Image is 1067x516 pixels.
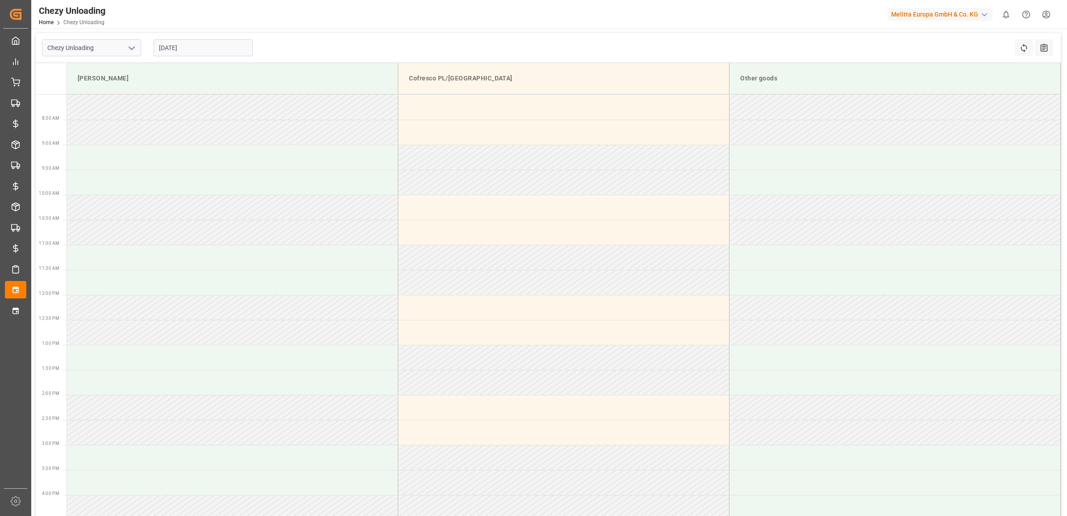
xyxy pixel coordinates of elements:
[888,6,996,23] button: Melitta Europa GmbH & Co. KG
[39,19,54,25] a: Home
[888,8,992,21] div: Melitta Europa GmbH & Co. KG
[42,39,141,56] input: Type to search/select
[39,241,59,246] span: 11:00 AM
[39,216,59,221] span: 10:30 AM
[39,316,59,321] span: 12:30 PM
[405,70,722,87] div: Cofresco PL/[GEOGRAPHIC_DATA]
[74,70,391,87] div: [PERSON_NAME]
[1016,4,1036,25] button: Help Center
[42,416,59,421] span: 2:30 PM
[154,39,253,56] input: DD.MM.YYYY
[42,341,59,346] span: 1:00 PM
[42,391,59,396] span: 2:00 PM
[39,191,59,196] span: 10:00 AM
[42,141,59,146] span: 9:00 AM
[42,116,59,121] span: 8:30 AM
[737,70,1053,87] div: Other goods
[42,366,59,371] span: 1:30 PM
[996,4,1016,25] button: show 0 new notifications
[42,466,59,471] span: 3:30 PM
[42,491,59,496] span: 4:00 PM
[39,266,59,271] span: 11:30 AM
[42,441,59,446] span: 3:00 PM
[42,166,59,171] span: 9:30 AM
[125,41,138,55] button: open menu
[39,4,105,17] div: Chezy Unloading
[39,291,59,296] span: 12:00 PM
